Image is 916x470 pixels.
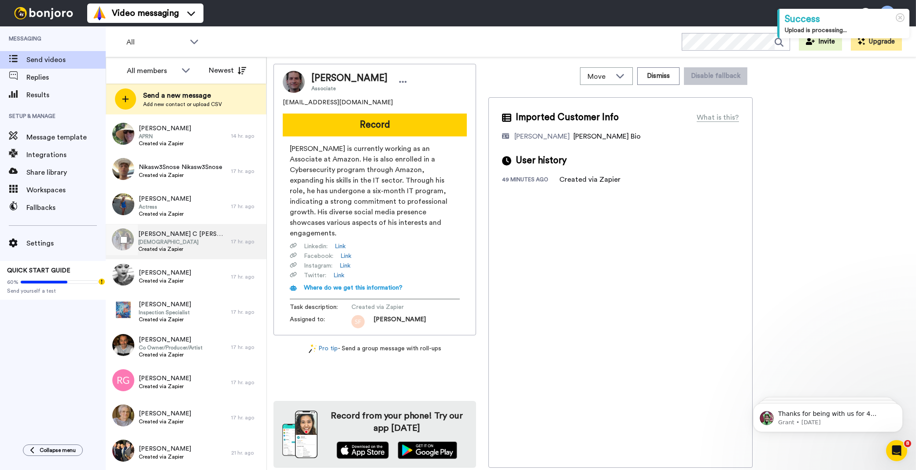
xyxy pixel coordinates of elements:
[7,287,99,294] span: Send yourself a test
[697,112,739,123] div: What is this?
[851,33,902,51] button: Upgrade
[231,449,262,456] div: 21 hr. ago
[304,242,328,251] span: Linkedin :
[231,203,262,210] div: 17 hr. ago
[304,271,326,280] span: Twitter :
[26,132,106,143] span: Message template
[92,6,107,20] img: vm-color.svg
[139,195,191,203] span: [PERSON_NAME]
[886,440,907,461] iframe: Intercom live chat
[139,344,203,351] span: Co Owner/Producer/Artist
[143,101,222,108] span: Add new contact or upload CSV
[40,447,76,454] span: Collapse menu
[231,238,262,245] div: 17 hr. ago
[559,174,621,185] div: Created via Zapier
[126,37,185,48] span: All
[112,369,134,391] img: rg.png
[231,132,262,140] div: 14 hr. ago
[785,26,904,35] div: Upload is processing...
[26,167,106,178] span: Share library
[637,67,680,85] button: Dismiss
[231,273,262,280] div: 17 hr. ago
[112,299,134,321] img: c3f9c4c0-e1ba-4d1a-88ff-27fe2d057fe6.jpg
[336,441,389,459] img: appstore
[335,242,346,251] a: Link
[139,124,191,133] span: [PERSON_NAME]
[502,176,559,185] div: 49 minutes ago
[139,277,191,284] span: Created via Zapier
[283,98,393,107] span: [EMAIL_ADDRESS][DOMAIN_NAME]
[351,315,365,328] img: sf.png
[26,55,106,65] span: Send videos
[309,344,317,353] img: magic-wand.svg
[373,315,426,328] span: [PERSON_NAME]
[139,383,191,390] span: Created via Zapier
[26,150,106,160] span: Integrations
[112,404,134,426] img: be5674db-0947-4056-8bde-160ea5da8327.jpg
[785,12,904,26] div: Success
[684,67,747,85] button: Disable fallback
[290,315,351,328] span: Assigned to:
[139,300,191,309] span: [PERSON_NAME]
[311,85,388,92] span: Associate
[139,268,191,277] span: [PERSON_NAME]
[304,261,332,270] span: Instagram :
[112,158,134,180] img: 7e7c9f7d-8e33-41a6-b477-20134c98018a.jpg
[904,440,911,447] span: 8
[139,210,191,217] span: Created via Zapier
[282,411,318,458] img: download
[290,143,460,239] span: [PERSON_NAME] is currently working as an Associate at Amazon. He is also enrolled in a Cybersecur...
[112,440,134,462] img: 9d13cb81-7be2-42c4-a107-79034d33e983.jpg
[587,71,611,82] span: Move
[139,409,191,418] span: [PERSON_NAME]
[516,111,619,124] span: Imported Customer Info
[273,344,476,353] div: - Send a group message with roll-ups
[398,441,457,459] img: playstore
[139,335,203,344] span: [PERSON_NAME]
[573,133,641,140] span: [PERSON_NAME] Bio
[112,7,179,19] span: Video messaging
[283,71,305,93] img: Image of Kyle Dapo
[231,308,262,316] div: 17 hr. ago
[290,303,351,312] span: Task description :
[740,385,916,446] iframe: Intercom notifications message
[139,316,191,323] span: Created via Zapier
[143,90,222,101] span: Send a new message
[139,374,191,383] span: [PERSON_NAME]
[139,453,191,460] span: Created via Zapier
[26,90,106,100] span: Results
[139,309,191,316] span: Inspection Specialist
[139,163,222,172] span: Nikasw3Snose Nikasw3Snose
[514,131,570,142] div: [PERSON_NAME]
[139,444,191,453] span: [PERSON_NAME]
[139,172,222,179] span: Created via Zapier
[139,418,191,425] span: Created via Zapier
[138,246,227,253] span: Created via Zapier
[139,140,191,147] span: Created via Zapier
[799,33,842,51] button: Invite
[231,414,262,421] div: 17 hr. ago
[304,285,403,291] span: Where do we get this information?
[7,268,70,274] span: QUICK START GUIDE
[112,264,134,286] img: dbc8618b-8fee-47c2-9055-0753707672b9.jpg
[138,230,227,239] span: [PERSON_NAME] C [PERSON_NAME]
[283,114,467,136] button: Record
[11,7,77,19] img: bj-logo-header-white.svg
[516,154,567,167] span: User history
[112,193,134,215] img: 40c12f9d-84dc-486e-a76c-b64b8ee2ec38.jpg
[231,379,262,386] div: 17 hr. ago
[112,334,134,356] img: 6728f2ba-4fdc-4233-a36a-b33e776f3997.jpg
[7,279,18,286] span: 60%
[139,133,191,140] span: APRN
[231,168,262,175] div: 17 hr. ago
[351,303,435,312] span: Created via Zapier
[98,278,106,286] div: Tooltip anchor
[304,252,333,261] span: Facebook :
[139,351,203,358] span: Created via Zapier
[26,185,106,195] span: Workspaces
